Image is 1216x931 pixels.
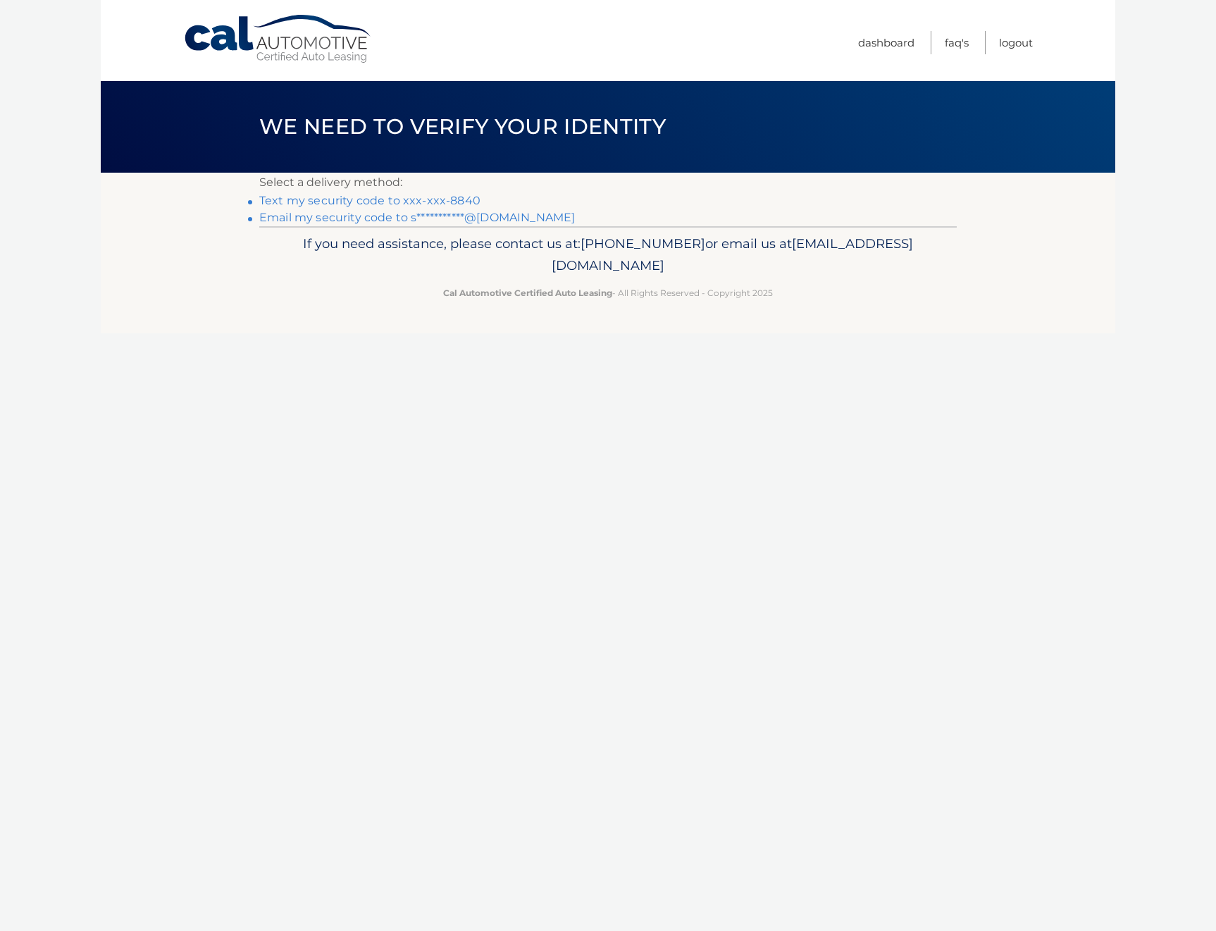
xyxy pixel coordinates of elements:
[945,31,969,54] a: FAQ's
[259,173,957,192] p: Select a delivery method:
[268,233,948,278] p: If you need assistance, please contact us at: or email us at
[259,194,480,207] a: Text my security code to xxx-xxx-8840
[443,288,612,298] strong: Cal Automotive Certified Auto Leasing
[581,235,705,252] span: [PHONE_NUMBER]
[259,113,666,140] span: We need to verify your identity
[999,31,1033,54] a: Logout
[268,285,948,300] p: - All Rights Reserved - Copyright 2025
[183,14,373,64] a: Cal Automotive
[858,31,914,54] a: Dashboard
